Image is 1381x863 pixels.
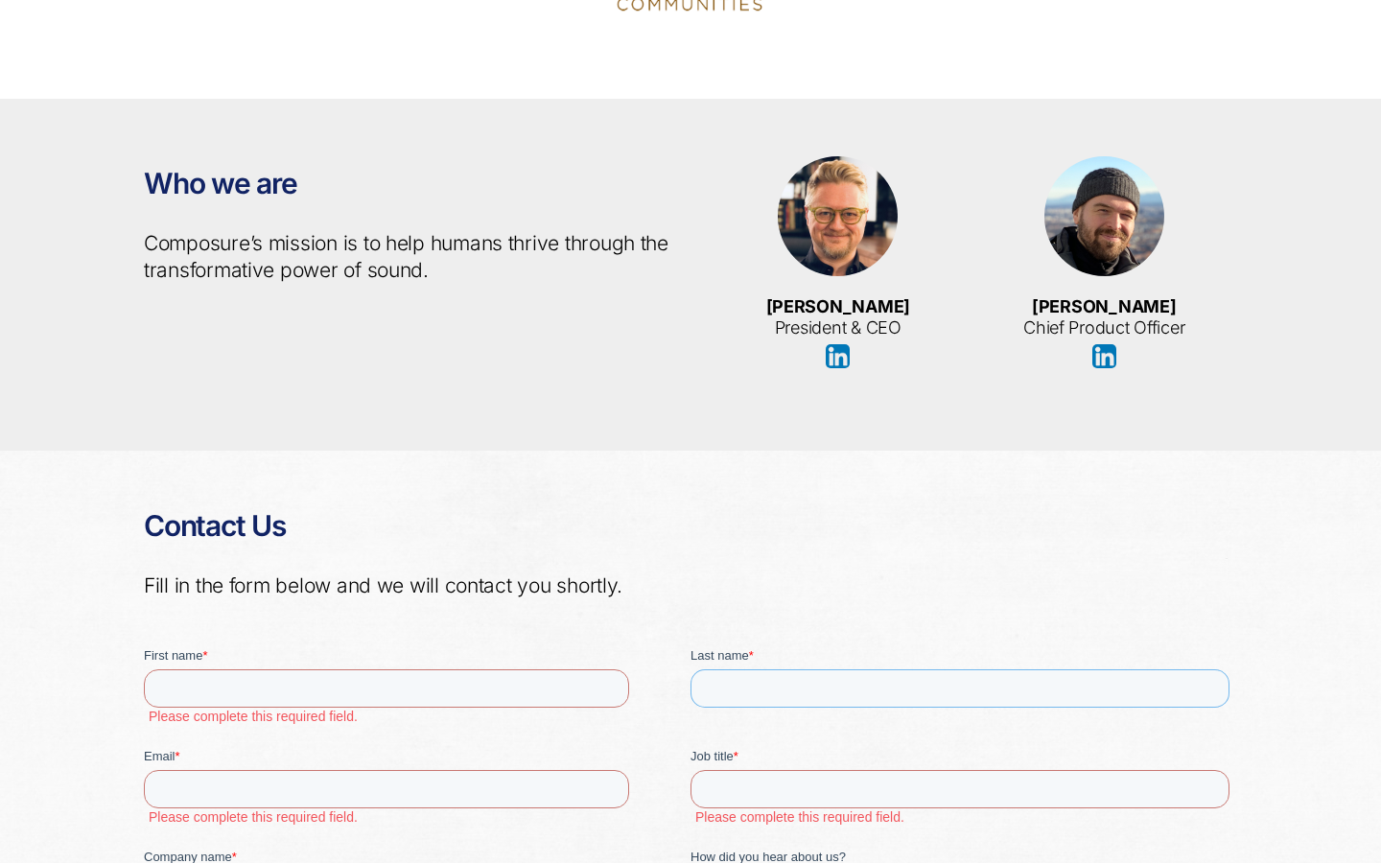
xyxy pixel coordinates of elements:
[5,61,547,79] label: Please complete this required field.
[144,572,1237,599] p: Fill in the form below and we will contact you shortly.
[547,2,605,16] span: Last name
[1092,344,1116,368] img: linkedin.png
[719,296,957,368] p: President & CEO
[778,156,898,276] img: jeff.png
[547,203,702,218] span: How did you hear about us?
[144,508,1237,545] h2: Contact Us
[5,263,547,280] label: Please complete this required field.
[826,344,850,368] img: linkedin.png
[5,162,547,179] label: Please complete this required field.
[986,296,1224,368] p: Chief Product Officer
[766,296,911,316] strong: [PERSON_NAME]
[144,230,676,284] p: Composure’s mission is to help humans thrive through the transformative power of sound.
[144,166,676,202] h2: Who we are
[551,162,1093,179] label: Please complete this required field.
[547,103,590,117] span: Job title
[1044,156,1164,276] img: roland.png
[1032,296,1177,316] strong: [PERSON_NAME]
